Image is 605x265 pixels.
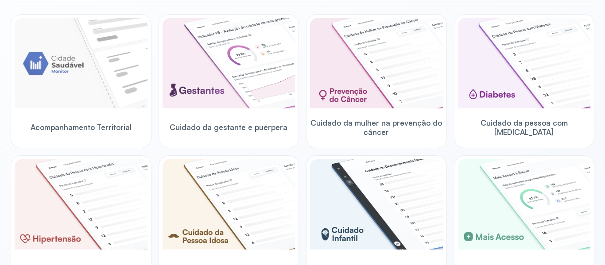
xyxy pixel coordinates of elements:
span: Acompanhamento Territorial [31,123,132,132]
img: hypertension.png [15,159,147,250]
img: healthcare-greater-access.png [458,159,591,250]
img: child-development.png [310,159,443,250]
img: elderly.png [163,159,295,250]
span: Cuidado da gestante e puérpera [170,123,287,132]
span: Cuidado da mulher na prevenção do câncer [310,118,443,137]
img: pregnants.png [163,18,295,108]
img: woman-cancer-prevention-care.png [310,18,443,108]
img: placeholder-module-ilustration.png [15,18,147,108]
img: diabetics.png [458,18,591,108]
span: Cuidado da pessoa com [MEDICAL_DATA] [458,118,591,137]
